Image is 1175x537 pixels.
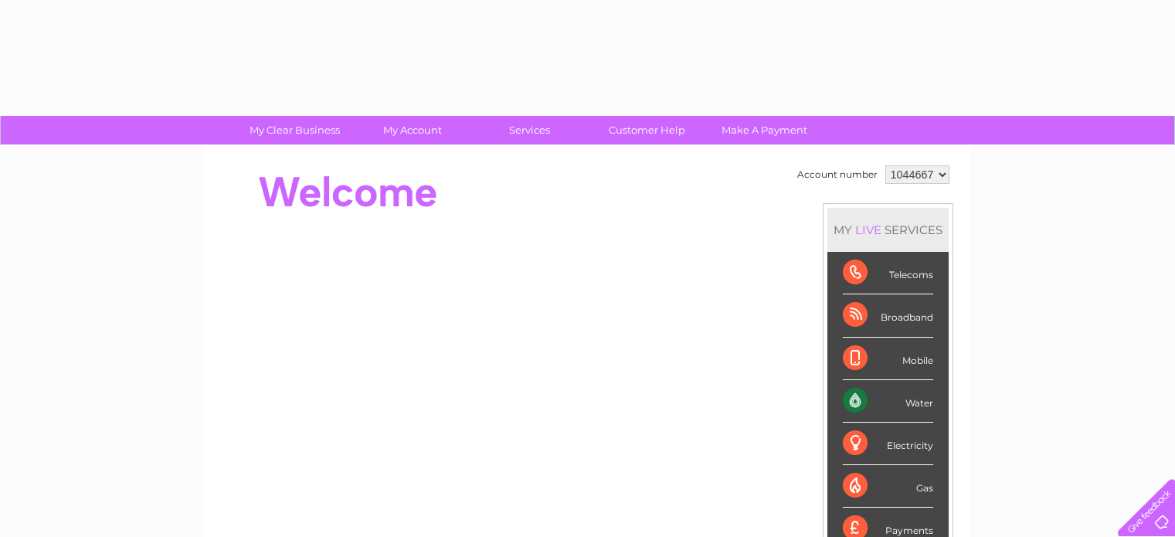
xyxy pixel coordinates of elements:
a: My Account [348,116,476,144]
div: Gas [843,465,933,508]
a: Make A Payment [701,116,828,144]
div: Mobile [843,338,933,380]
td: Account number [793,161,881,188]
a: Services [466,116,593,144]
div: MY SERVICES [827,208,949,252]
a: My Clear Business [231,116,358,144]
div: Broadband [843,294,933,337]
a: Customer Help [583,116,711,144]
div: Telecoms [843,252,933,294]
div: Electricity [843,423,933,465]
div: Water [843,380,933,423]
div: LIVE [852,223,885,237]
